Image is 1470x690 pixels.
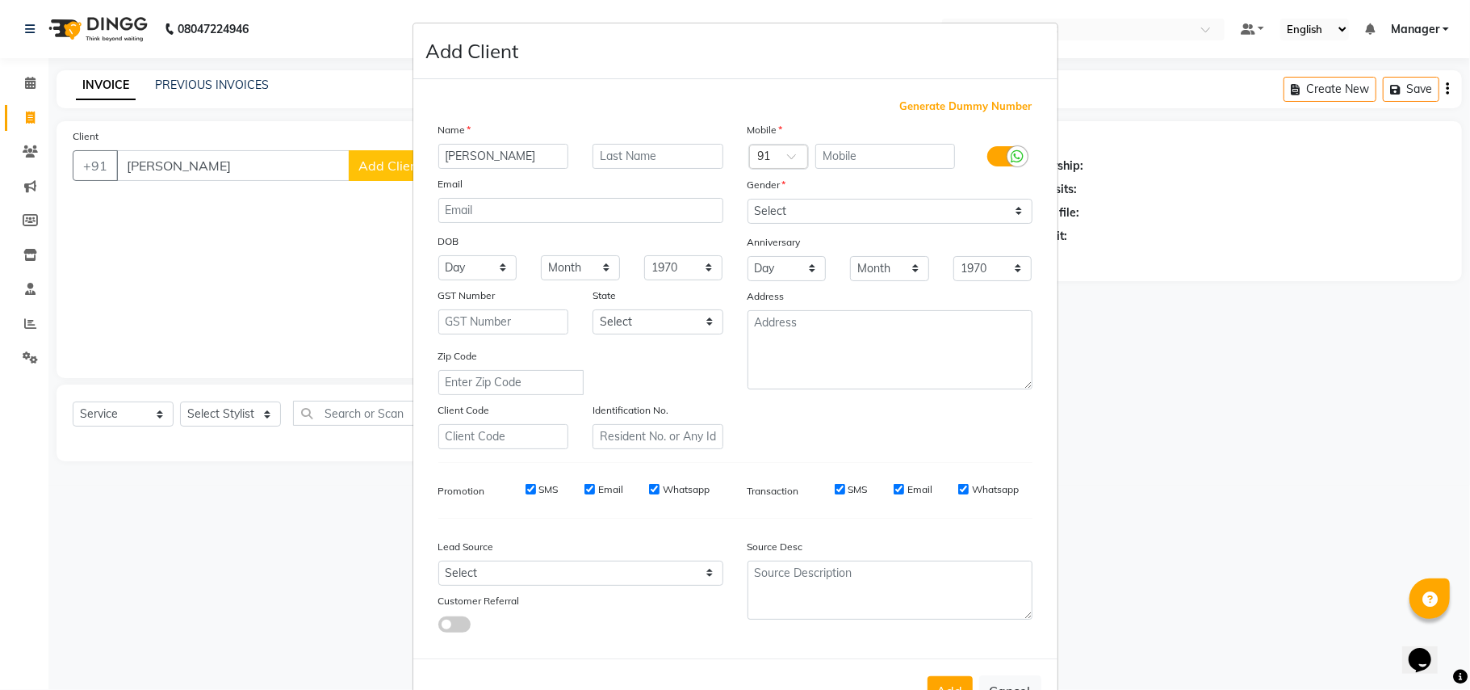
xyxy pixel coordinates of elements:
[815,144,955,169] input: Mobile
[539,482,559,497] label: SMS
[593,424,723,449] input: Resident No. or Any Id
[598,482,623,497] label: Email
[748,289,785,304] label: Address
[438,484,485,499] label: Promotion
[438,177,463,191] label: Email
[438,424,569,449] input: Client Code
[900,99,1032,115] span: Generate Dummy Number
[748,123,783,137] label: Mobile
[438,234,459,249] label: DOB
[438,123,471,137] label: Name
[438,288,496,303] label: GST Number
[438,309,569,334] input: GST Number
[748,540,803,554] label: Source Desc
[1402,625,1454,674] iframe: chat widget
[748,235,801,250] label: Anniversary
[426,36,519,65] h4: Add Client
[848,482,868,497] label: SMS
[972,482,1019,497] label: Whatsapp
[438,349,478,364] label: Zip Code
[438,144,569,169] input: First Name
[748,178,786,192] label: Gender
[593,288,616,303] label: State
[438,403,490,418] label: Client Code
[907,482,932,497] label: Email
[438,370,584,395] input: Enter Zip Code
[438,594,520,608] label: Customer Referral
[438,540,494,554] label: Lead Source
[593,144,723,169] input: Last Name
[438,198,723,223] input: Email
[748,484,799,499] label: Transaction
[663,482,710,497] label: Whatsapp
[593,403,668,418] label: Identification No.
